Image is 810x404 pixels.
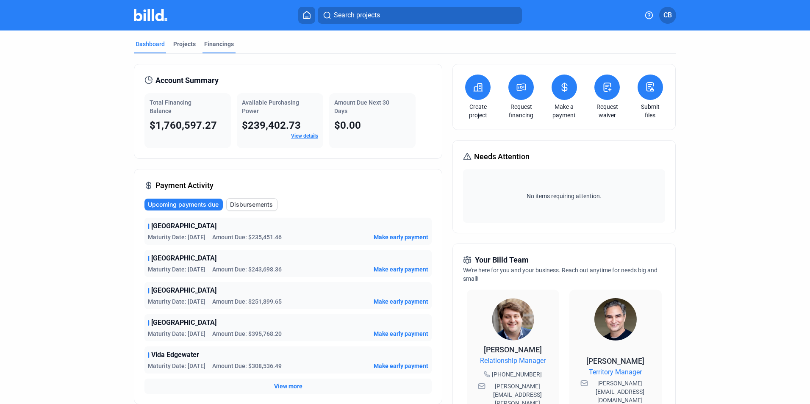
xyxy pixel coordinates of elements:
[173,40,196,48] div: Projects
[374,265,428,274] button: Make early payment
[150,119,217,131] span: $1,760,597.27
[549,102,579,119] a: Make a payment
[144,199,223,210] button: Upcoming payments due
[148,329,205,338] span: Maturity Date: [DATE]
[151,285,216,296] span: [GEOGRAPHIC_DATA]
[480,356,546,366] span: Relationship Manager
[136,40,165,48] div: Dashboard
[150,99,191,114] span: Total Financing Balance
[374,362,428,370] button: Make early payment
[212,362,282,370] span: Amount Due: $308,536.49
[151,221,216,231] span: [GEOGRAPHIC_DATA]
[659,7,676,24] button: CB
[212,297,282,306] span: Amount Due: $251,899.65
[586,357,644,365] span: [PERSON_NAME]
[463,102,493,119] a: Create project
[474,151,530,163] span: Needs Attention
[334,10,380,20] span: Search projects
[134,9,167,21] img: Billd Company Logo
[492,370,542,379] span: [PHONE_NUMBER]
[212,233,282,241] span: Amount Due: $235,451.46
[334,99,389,114] span: Amount Due Next 30 Days
[148,233,205,241] span: Maturity Date: [DATE]
[226,198,277,211] button: Disbursements
[374,329,428,338] button: Make early payment
[148,297,205,306] span: Maturity Date: [DATE]
[635,102,665,119] a: Submit files
[212,329,282,338] span: Amount Due: $395,768.20
[334,119,361,131] span: $0.00
[318,7,522,24] button: Search projects
[589,367,642,377] span: Territory Manager
[592,102,622,119] a: Request waiver
[463,267,657,282] span: We're here for you and your business. Reach out anytime for needs big and small!
[492,298,534,340] img: Relationship Manager
[148,265,205,274] span: Maturity Date: [DATE]
[155,75,219,86] span: Account Summary
[291,133,318,139] a: View details
[594,298,637,340] img: Territory Manager
[506,102,536,119] a: Request financing
[230,200,273,209] span: Disbursements
[151,350,199,360] span: Vida Edgewater
[148,200,219,209] span: Upcoming payments due
[151,253,216,263] span: [GEOGRAPHIC_DATA]
[155,180,214,191] span: Payment Activity
[204,40,234,48] div: Financings
[242,119,301,131] span: $239,402.73
[212,265,282,274] span: Amount Due: $243,698.36
[374,233,428,241] button: Make early payment
[274,382,302,390] button: View more
[663,10,672,20] span: CB
[242,99,299,114] span: Available Purchasing Power
[466,192,661,200] span: No items requiring attention.
[475,254,529,266] span: Your Billd Team
[374,297,428,306] button: Make early payment
[484,345,542,354] span: [PERSON_NAME]
[151,318,216,328] span: [GEOGRAPHIC_DATA]
[148,362,205,370] span: Maturity Date: [DATE]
